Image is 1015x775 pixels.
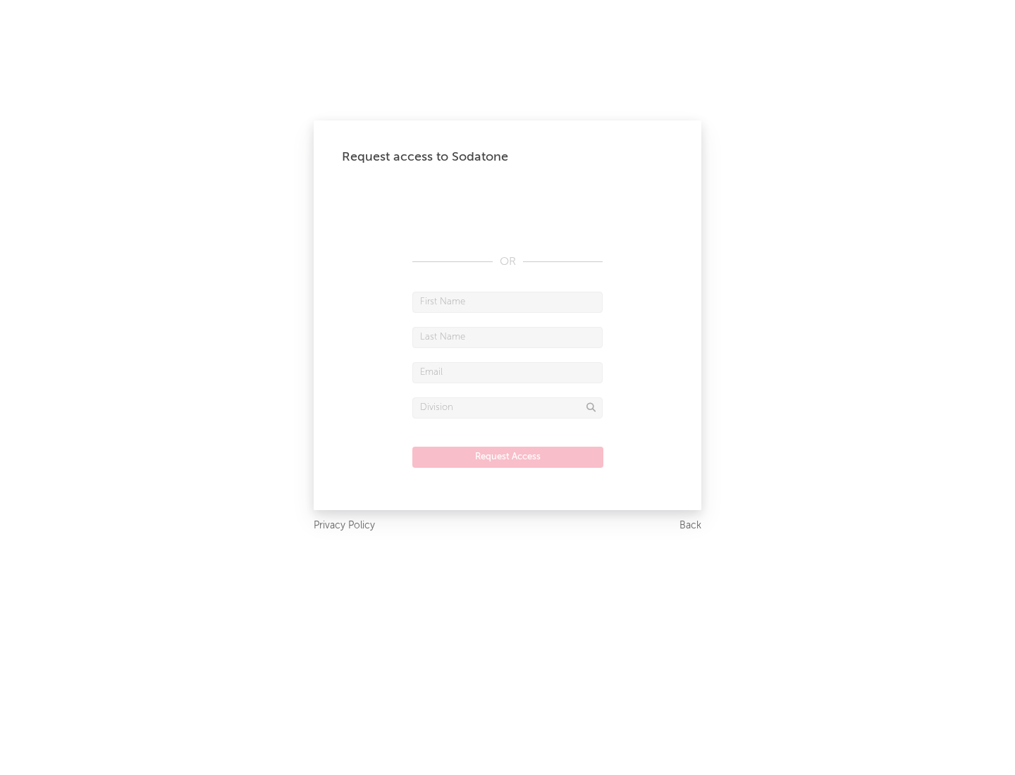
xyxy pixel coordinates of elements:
input: Email [412,362,603,383]
div: OR [412,254,603,271]
input: Division [412,397,603,418]
a: Privacy Policy [314,517,375,535]
input: Last Name [412,327,603,348]
a: Back [679,517,701,535]
button: Request Access [412,447,603,468]
div: Request access to Sodatone [342,149,673,166]
input: First Name [412,292,603,313]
